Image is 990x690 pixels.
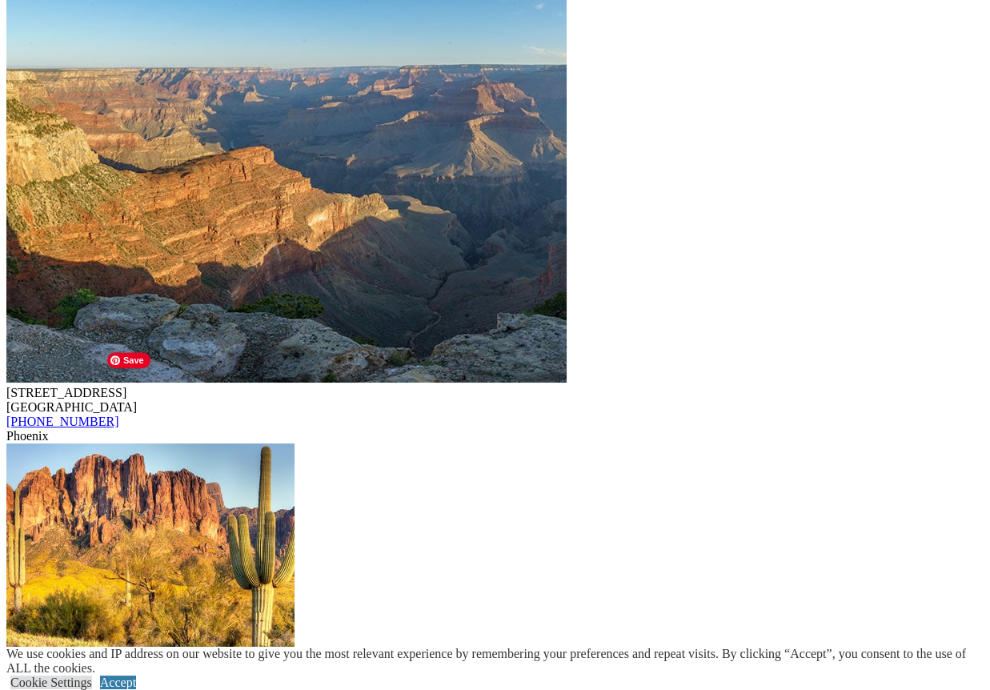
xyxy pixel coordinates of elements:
img: Phoenix Location Image [6,443,295,670]
a: [PHONE_NUMBER] [6,415,118,428]
a: Cookie Settings [10,676,92,689]
div: [STREET_ADDRESS] [GEOGRAPHIC_DATA] [6,386,984,415]
div: Phoenix [6,429,984,443]
div: We use cookies and IP address on our website to give you the most relevant experience by remember... [6,647,990,676]
a: Accept [100,676,136,689]
span: Save [107,352,150,368]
